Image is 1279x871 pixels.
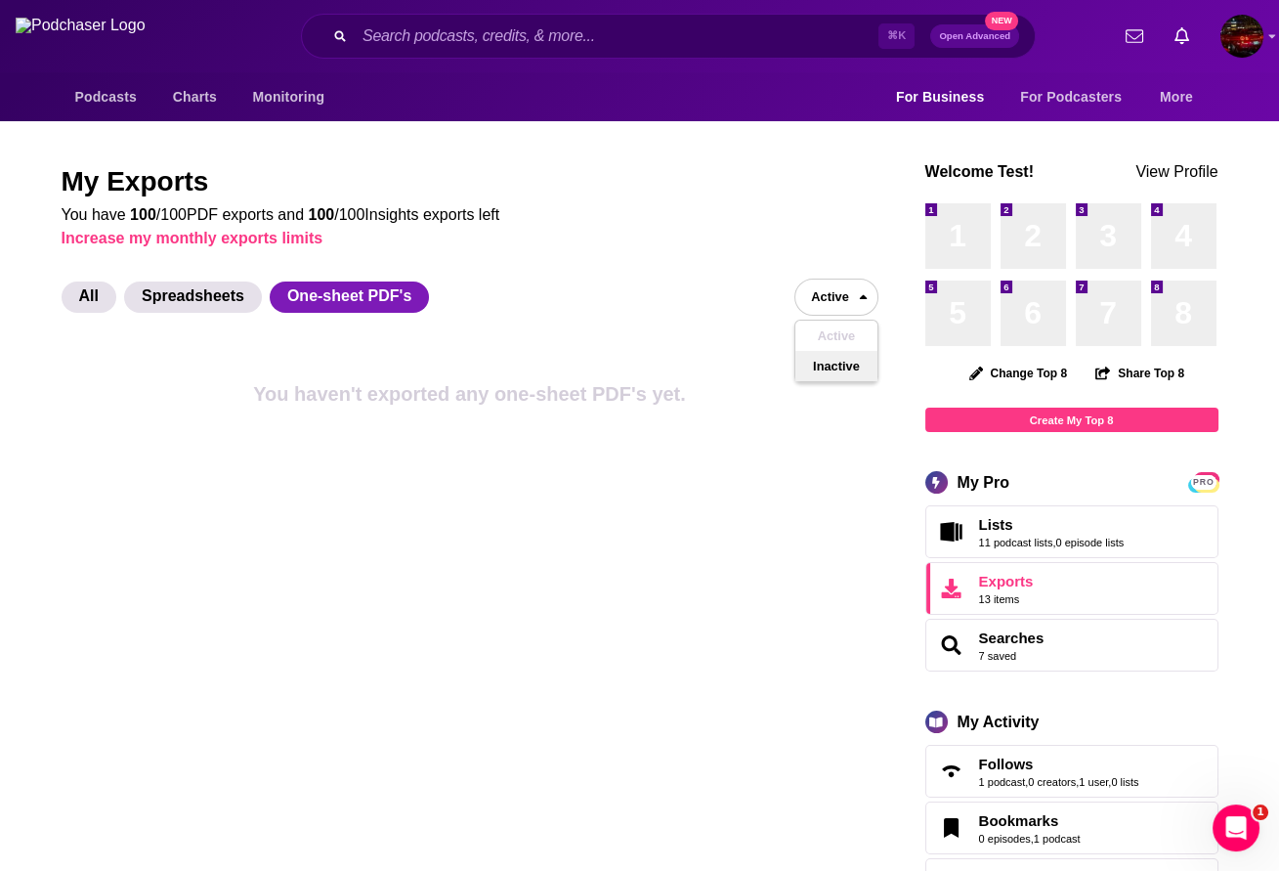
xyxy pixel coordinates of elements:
[62,282,124,313] button: All
[932,758,971,785] a: Follows
[1146,78,1218,115] button: open menu
[62,230,323,247] button: Increase my monthly exports limits
[979,516,1013,533] span: Lists
[62,282,116,313] span: All
[75,83,137,110] span: Podcasts
[925,619,1218,672] span: Searches
[925,745,1218,798] span: Follows
[979,630,1045,646] a: Searches
[979,833,1031,845] a: 0 episodes
[979,516,1125,533] a: Lists
[16,18,203,55] img: Podchaser - Follow, Share and Rate Podcasts
[979,776,1026,788] a: 1 podcast
[308,206,334,223] span: 100
[958,474,1009,492] div: My Pro
[1220,15,1263,58] button: Show profile menu
[795,282,848,312] span: Active
[925,163,1034,180] a: Welcome Test!
[795,351,876,381] button: Inactive
[62,378,878,410] div: You haven't exported any one-sheet PDF's yet.
[1108,776,1111,788] span: ,
[173,83,217,110] span: Charts
[979,573,1034,589] span: Exports
[124,282,262,313] span: Spreadsheets
[958,361,1079,385] button: Change Top 8
[932,631,971,659] a: Searches
[1118,20,1151,53] a: Show notifications dropdown
[1160,83,1193,110] span: More
[1031,833,1034,845] span: ,
[62,164,878,199] h1: My Exports
[896,83,984,110] span: For Business
[925,562,1218,615] a: Exports
[925,505,1218,558] span: Lists
[270,282,429,313] span: One-sheet PDF's
[301,14,1036,59] div: Search podcasts, credits, & more...
[979,593,1034,605] span: 13 items
[794,279,877,316] button: close menu
[62,78,162,115] button: open menu
[958,714,1040,731] div: My Activity
[979,650,1017,662] a: 7 saved
[1167,20,1197,53] a: Show notifications dropdown
[932,814,971,842] a: Bookmarks
[1020,83,1122,110] span: For Podcasters
[130,206,156,223] span: 100
[1191,475,1216,490] span: PRO
[979,812,1059,829] span: Bookmarks
[355,22,878,51] input: Search podcasts, credits, & more...
[925,408,1218,432] a: Create My Top 8
[985,12,1018,30] span: New
[1253,805,1268,820] span: 1
[979,812,1081,829] a: Bookmarks
[1052,537,1055,548] span: ,
[1220,15,1263,58] img: User Profile
[1191,474,1216,488] a: PRO
[1007,78,1150,115] button: open menu
[1025,776,1028,788] span: ,
[1034,833,1081,845] a: 1 podcast
[1055,537,1124,548] a: 0 episode lists
[930,24,1019,48] button: Open AdvancedNew
[932,575,971,602] span: Exports
[1111,776,1138,788] a: 0 lists
[1079,776,1108,788] a: 1 user
[1094,354,1185,392] button: Share Top 8
[252,83,324,110] span: Monitoring
[1135,163,1217,180] a: View Profile
[925,802,1218,854] span: Bookmarks
[62,207,500,223] div: You have / 100 PDF exports and / 100 Insights exports left
[878,23,915,49] span: ⌘ K
[979,756,1139,772] a: Follows
[160,78,230,115] a: Charts
[1028,776,1076,788] a: 0 creators
[939,31,1010,41] span: Open Advanced
[270,282,437,313] button: One-sheet PDF's
[1220,15,1263,58] span: Logged in as SamTest2341
[124,282,270,313] button: Spreadsheets
[979,537,1053,548] a: 11 podcast lists
[795,321,876,351] button: Active
[882,78,1009,115] button: open menu
[932,518,971,545] a: Lists
[979,756,1034,772] span: Follows
[238,78,349,115] button: open menu
[1213,805,1259,851] iframe: Intercom live chat
[1076,776,1079,788] span: ,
